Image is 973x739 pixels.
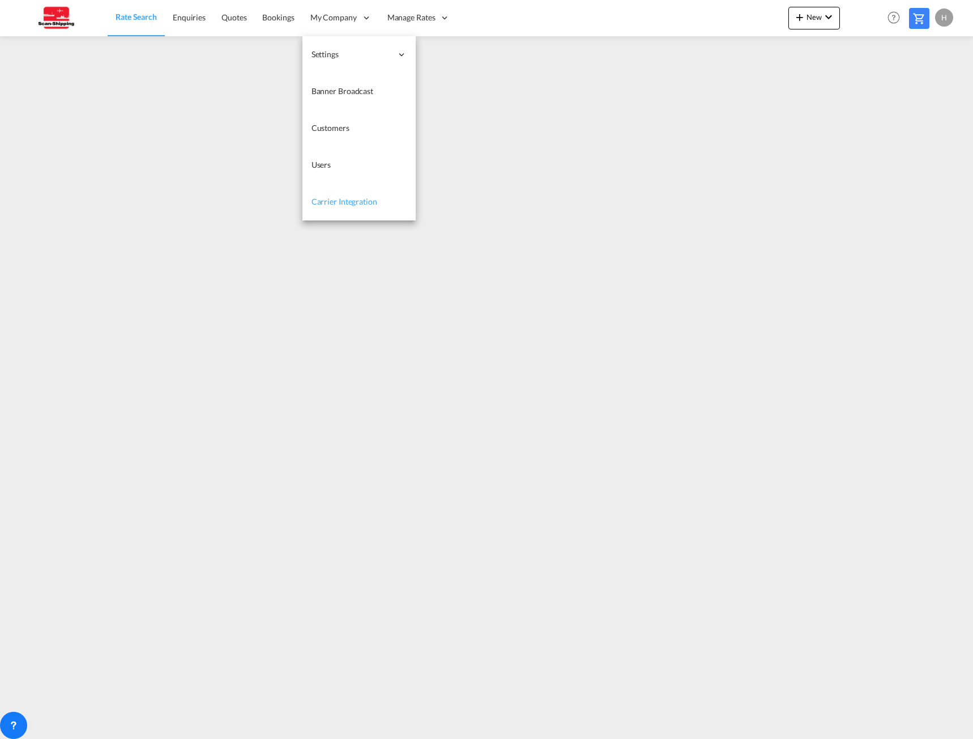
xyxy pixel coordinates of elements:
div: H [935,9,953,27]
a: Carrier Integration [302,184,416,220]
md-icon: icon-chevron-down [822,10,835,24]
div: Settings [302,36,416,73]
span: Customers [311,123,349,133]
span: Carrier Integration [311,197,377,206]
span: Quotes [221,12,246,22]
span: Manage Rates [387,12,436,23]
span: My Company [310,12,357,23]
span: Users [311,160,331,169]
md-icon: icon-plus 400-fg [793,10,806,24]
a: Customers [302,110,416,147]
span: Settings [311,49,392,60]
img: 123b615026f311ee80dabbd30bc9e10f.jpg [17,5,93,31]
button: icon-plus 400-fgNewicon-chevron-down [788,7,840,29]
span: Banner Broadcast [311,86,373,96]
span: Help [884,8,903,27]
span: Rate Search [116,12,157,22]
a: Users [302,147,416,184]
span: Enquiries [173,12,206,22]
span: Bookings [262,12,294,22]
span: New [793,12,835,22]
div: Help [884,8,909,28]
a: Banner Broadcast [302,73,416,110]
